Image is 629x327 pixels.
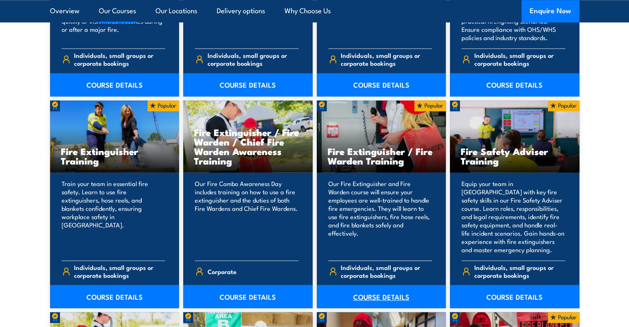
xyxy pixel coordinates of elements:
span: Corporate [208,265,237,278]
a: COURSE DETAILS [317,73,446,96]
p: Our Fire Extinguisher and Fire Warden course will ensure your employees are well-trained to handl... [328,179,432,254]
p: Train your team in essential fire safety. Learn to use fire extinguishers, hose reels, and blanke... [62,179,165,254]
a: COURSE DETAILS [450,73,579,96]
p: Equip your team in [GEOGRAPHIC_DATA] with key fire safety skills in our Fire Safety Adviser cours... [462,179,565,254]
a: COURSE DETAILS [317,285,446,308]
a: COURSE DETAILS [450,285,579,308]
span: Individuals, small groups or corporate bookings [208,51,299,67]
h3: Fire Extinguisher / Fire Warden / Chief Fire Warden Awareness Training [194,127,302,165]
p: Our Fire Combo Awareness Day includes training on how to use a fire extinguisher and the duties o... [195,179,299,254]
span: Individuals, small groups or corporate bookings [341,51,432,67]
a: COURSE DETAILS [183,73,313,96]
span: Individuals, small groups or corporate bookings [74,263,165,279]
span: Individuals, small groups or corporate bookings [74,51,165,67]
a: COURSE DETAILS [50,285,179,308]
h3: Fire Extinguisher / Fire Warden Training [328,146,435,165]
a: COURSE DETAILS [183,285,313,308]
h3: Fire Extinguisher Training [61,146,169,165]
h3: Fire Safety Adviser Training [461,146,569,165]
a: COURSE DETAILS [50,73,179,96]
span: Individuals, small groups or corporate bookings [474,51,565,67]
span: Individuals, small groups or corporate bookings [474,263,565,279]
span: Individuals, small groups or corporate bookings [341,263,432,279]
